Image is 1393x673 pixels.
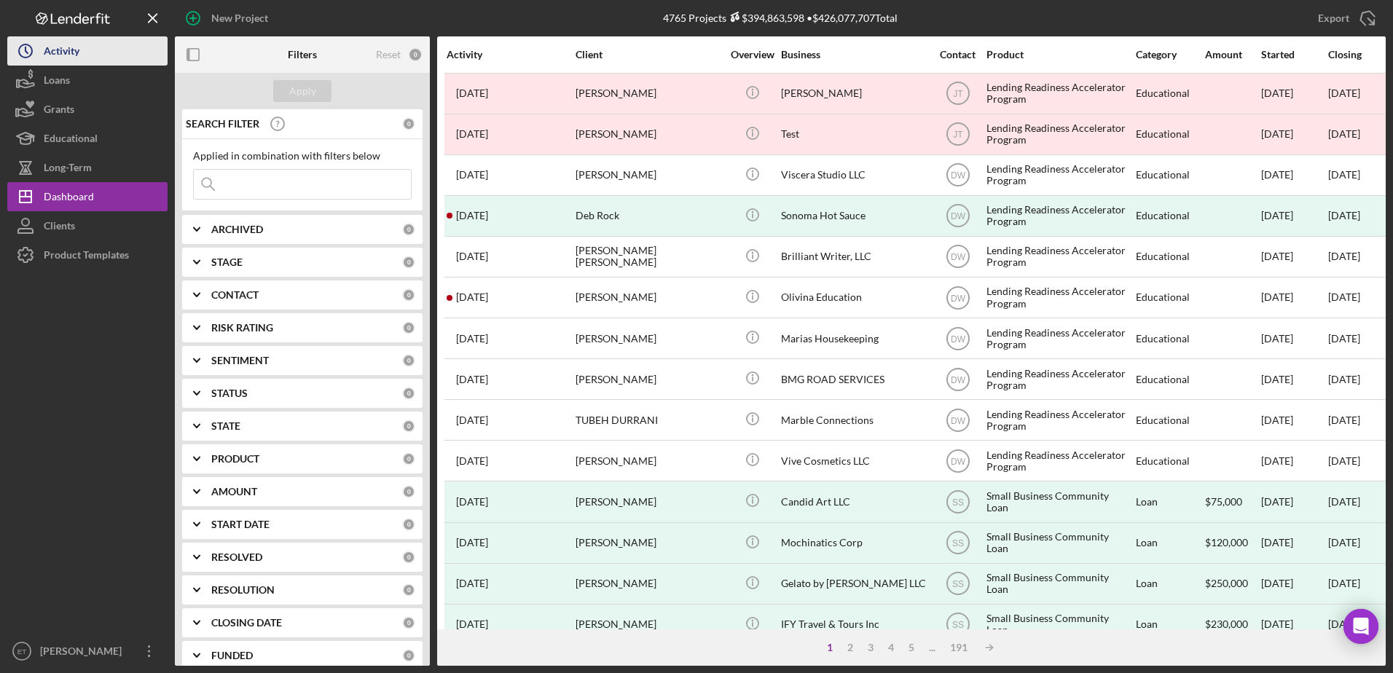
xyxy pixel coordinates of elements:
text: SS [951,497,963,508]
b: SENTIMENT [211,355,269,366]
time: [DATE] [1328,454,1360,467]
div: Lending Readiness Accelerator Program [986,74,1132,113]
b: CONTACT [211,289,259,301]
div: 0 [402,518,415,531]
b: STAGE [211,256,243,268]
div: 0 [402,117,415,130]
div: Viscera Studio LLC [781,156,927,194]
div: [DATE] [1261,74,1327,113]
div: Loan [1136,482,1204,521]
button: Long-Term [7,153,168,182]
text: DW [951,456,966,466]
div: Lending Readiness Accelerator Program [986,237,1132,276]
div: [DATE] [1328,496,1360,508]
time: [DATE] [1328,127,1360,140]
div: [PERSON_NAME] [576,360,721,398]
div: [DATE] [1261,278,1327,317]
div: 0 [402,223,415,236]
time: [DATE] [1328,250,1360,262]
text: DW [951,334,966,344]
button: Apply [273,80,331,102]
div: [DATE] [1261,605,1327,644]
div: Open Intercom Messenger [1343,609,1378,644]
text: DW [951,170,966,181]
div: [PERSON_NAME] [36,637,131,669]
text: SS [951,620,963,630]
div: Small Business Community Loan [986,605,1132,644]
div: [DATE] [1261,441,1327,480]
div: [PERSON_NAME] [576,74,721,113]
div: [PERSON_NAME] [576,278,721,317]
time: 2023-04-23 06:13 [456,455,488,467]
div: Business [781,49,927,60]
time: [DATE] [1328,414,1360,426]
div: Loan [1136,524,1204,562]
div: 0 [402,321,415,334]
div: Sonoma Hot Sauce [781,197,927,235]
button: Clients [7,211,168,240]
div: [PERSON_NAME] [576,564,721,603]
div: Small Business Community Loan [986,564,1132,603]
div: Apply [289,80,316,102]
div: [PERSON_NAME] [576,441,721,480]
time: 2023-04-06 23:49 [456,169,488,181]
div: $230,000 [1205,605,1260,644]
div: Product Templates [44,240,129,273]
b: CLOSING DATE [211,617,282,629]
div: Dashboard [44,182,94,215]
a: Grants [7,95,168,124]
div: [DATE] [1261,401,1327,439]
text: SS [951,579,963,589]
div: Marble Connections [781,401,927,439]
div: Educational [1136,237,1204,276]
button: Dashboard [7,182,168,211]
b: ARCHIVED [211,224,263,235]
div: Applied in combination with filters below [193,150,412,162]
b: Filters [288,49,317,60]
div: Gelato by [PERSON_NAME] LLC [781,564,927,603]
div: Reset [376,49,401,60]
div: [PERSON_NAME] [576,605,721,644]
time: 2023-04-24 02:26 [456,291,488,303]
text: JT [953,130,963,140]
div: Grants [44,95,74,127]
div: Mochinatics Corp [781,524,927,562]
div: 0 [402,288,415,302]
time: 2023-04-19 18:14 [456,333,488,345]
div: [PERSON_NAME] [576,156,721,194]
b: STATUS [211,387,248,399]
div: Educational [1136,401,1204,439]
div: [DATE] [1261,564,1327,603]
a: Activity [7,36,168,66]
div: Educational [1136,74,1204,113]
div: Lending Readiness Accelerator Program [986,156,1132,194]
div: 1 [820,642,840,653]
div: $394,863,598 [726,12,804,24]
text: SS [951,538,963,548]
div: [PERSON_NAME] [576,319,721,358]
div: Vive Cosmetics LLC [781,441,927,480]
div: [DATE] [1328,578,1360,589]
b: RESOLVED [211,551,262,563]
div: Educational [1136,360,1204,398]
text: JT [953,89,963,99]
time: 2023-03-01 19:01 [456,87,488,99]
div: $75,000 [1205,482,1260,521]
div: Started [1261,49,1327,60]
b: AMOUNT [211,486,257,497]
div: Marias Housekeeping [781,319,927,358]
div: Educational [1136,115,1204,154]
div: 0 [402,387,415,400]
time: [DATE] [1328,87,1360,99]
div: Educational [1136,197,1204,235]
div: Loan [1136,564,1204,603]
div: Lending Readiness Accelerator Program [986,441,1132,480]
div: BMG ROAD SERVICES [781,360,927,398]
div: 191 [943,642,975,653]
b: START DATE [211,519,270,530]
a: Product Templates [7,240,168,269]
time: 2023-07-07 19:14 [456,496,488,508]
div: Amount [1205,49,1260,60]
div: [DATE] [1261,115,1327,154]
div: $120,000 [1205,524,1260,562]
